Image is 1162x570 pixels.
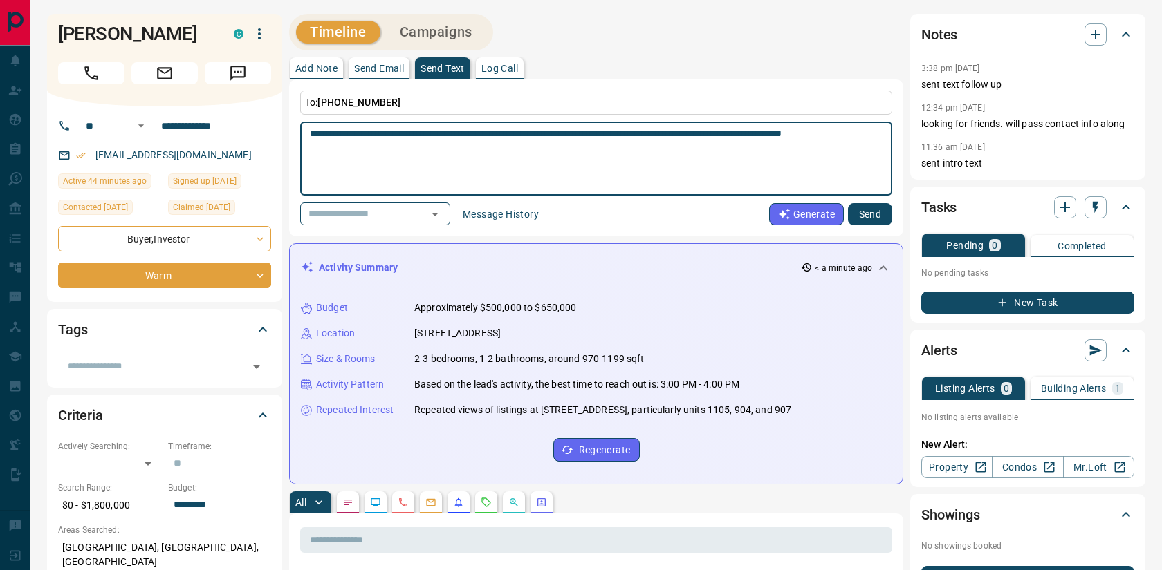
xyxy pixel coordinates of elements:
[316,377,384,392] p: Activity Pattern
[58,313,271,346] div: Tags
[921,191,1134,224] div: Tasks
[58,173,161,193] div: Mon Sep 15 2025
[58,200,161,219] div: Tue Sep 02 2025
[414,352,644,366] p: 2-3 bedrooms, 1-2 bathrooms, around 970-1199 sqft
[370,497,381,508] svg: Lead Browsing Activity
[921,64,980,73] p: 3:38 pm [DATE]
[481,64,518,73] p: Log Call
[58,482,161,494] p: Search Range:
[316,352,376,366] p: Size & Rooms
[168,440,271,453] p: Timeframe:
[316,301,348,315] p: Budget
[425,205,445,224] button: Open
[921,18,1134,51] div: Notes
[414,326,501,341] p: [STREET_ADDRESS]
[295,497,306,507] p: All
[58,263,271,288] div: Warm
[168,482,271,494] p: Budget:
[58,226,271,251] div: Buyer , Investor
[58,62,124,84] span: Call
[58,399,271,432] div: Criteria
[921,196,957,218] h2: Tasks
[58,23,213,45] h1: [PERSON_NAME]
[1041,383,1107,393] p: Building Alerts
[168,173,271,193] div: Thu May 10 2018
[508,497,519,508] svg: Opportunities
[425,497,436,508] svg: Emails
[316,403,394,417] p: Repeated Interest
[317,97,400,108] span: [PHONE_NUMBER]
[414,377,739,392] p: Based on the lead's activity, the best time to reach out is: 3:00 PM - 4:00 PM
[173,174,237,188] span: Signed up [DATE]
[992,240,997,250] p: 0
[536,497,547,508] svg: Agent Actions
[553,438,640,462] button: Regenerate
[921,456,993,478] a: Property
[414,403,791,417] p: Repeated views of listings at [STREET_ADDRESS], particularly units 1105, 904, and 907
[168,200,271,219] div: Fri Aug 22 2025
[58,524,271,536] p: Areas Searched:
[946,240,984,250] p: Pending
[454,203,547,225] button: Message History
[63,200,128,214] span: Contacted [DATE]
[921,339,957,361] h2: Alerts
[58,494,161,517] p: $0 - $1,800,000
[414,301,576,315] p: Approximately $500,000 to $650,000
[398,497,409,508] svg: Calls
[921,411,1134,424] p: No listing alerts available
[1115,383,1120,393] p: 1
[316,326,355,341] p: Location
[921,498,1134,531] div: Showings
[295,64,338,73] p: Add Note
[58,319,87,341] h2: Tags
[133,117,149,134] button: Open
[481,497,492,508] svg: Requests
[921,103,985,113] p: 12:34 pm [DATE]
[921,504,980,526] h2: Showings
[300,91,892,115] p: To:
[301,255,892,281] div: Activity Summary< a minute ago
[921,77,1134,92] p: sent text follow up
[296,21,380,44] button: Timeline
[921,142,985,152] p: 11:36 am [DATE]
[921,292,1134,314] button: New Task
[1004,383,1009,393] p: 0
[247,357,266,377] button: Open
[173,200,230,214] span: Claimed [DATE]
[95,149,252,160] a: [EMAIL_ADDRESS][DOMAIN_NAME]
[769,203,844,225] button: Generate
[992,456,1063,478] a: Condos
[1063,456,1134,478] a: Mr.Loft
[205,62,271,84] span: Message
[921,117,1134,131] p: looking for friends. will pass contact info along
[63,174,147,188] span: Active 44 minutes ago
[58,404,103,426] h2: Criteria
[921,540,1134,552] p: No showings booked
[921,263,1134,283] p: No pending tasks
[921,334,1134,367] div: Alerts
[935,383,995,393] p: Listing Alerts
[1058,241,1107,251] p: Completed
[342,497,353,508] svg: Notes
[354,64,404,73] p: Send Email
[815,262,872,274] p: < a minute ago
[921,437,1134,452] p: New Alert:
[234,29,243,39] div: condos.ca
[58,440,161,453] p: Actively Searching:
[386,21,486,44] button: Campaigns
[319,260,398,275] p: Activity Summary
[76,151,86,160] svg: Email Verified
[421,64,465,73] p: Send Text
[131,62,198,84] span: Email
[921,23,957,46] h2: Notes
[848,203,892,225] button: Send
[453,497,464,508] svg: Listing Alerts
[921,156,1134,171] p: sent intro text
